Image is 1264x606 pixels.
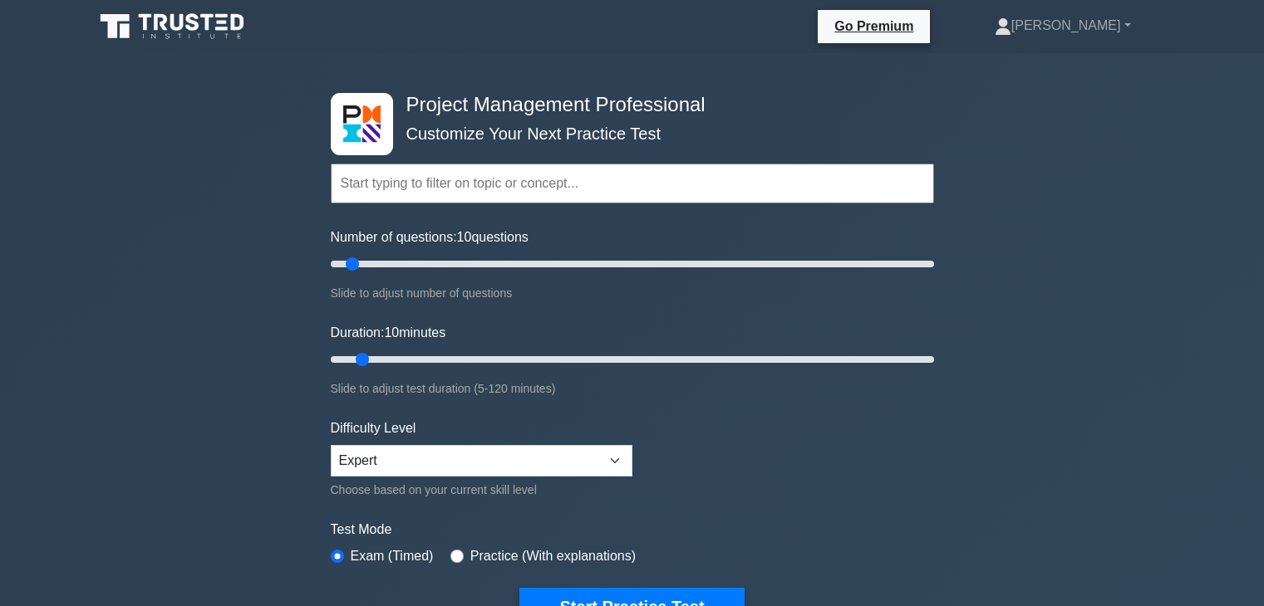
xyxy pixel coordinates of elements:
label: Exam (Timed) [351,546,434,566]
div: Choose based on your current skill level [331,480,632,500]
label: Duration: minutes [331,323,446,343]
span: 10 [384,325,399,340]
a: Go Premium [824,16,923,37]
label: Number of questions: questions [331,227,529,247]
h4: Project Management Professional [400,93,853,117]
div: Slide to adjust number of questions [331,283,934,303]
span: 10 [457,230,472,244]
div: Slide to adjust test duration (5-120 minutes) [331,379,934,398]
input: Start typing to filter on topic or concept... [331,164,934,203]
label: Difficulty Level [331,418,416,438]
a: [PERSON_NAME] [955,9,1171,42]
label: Practice (With explanations) [470,546,636,566]
label: Test Mode [331,520,934,540]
